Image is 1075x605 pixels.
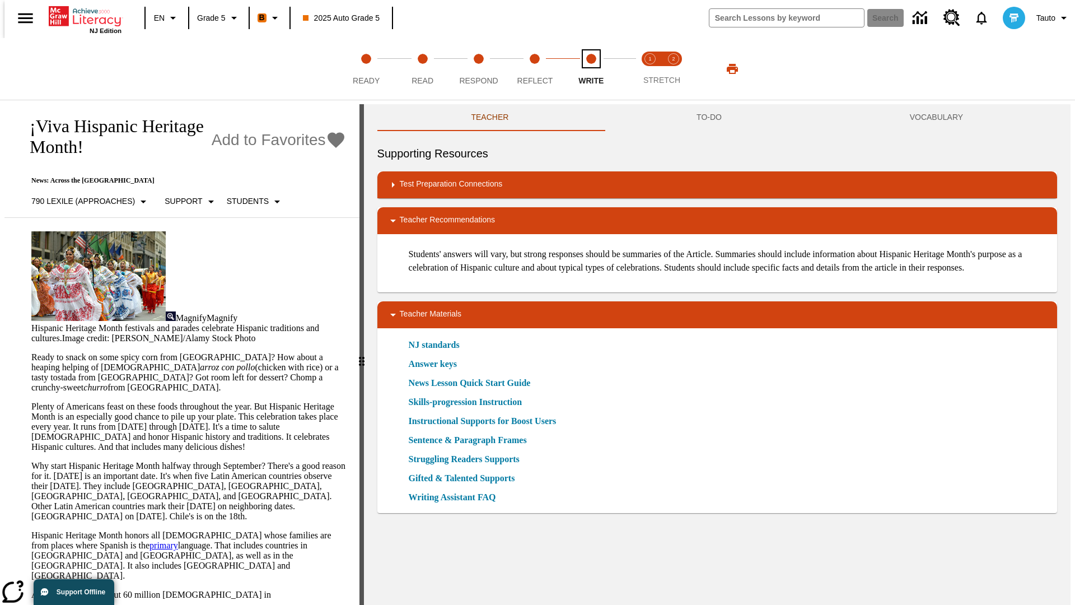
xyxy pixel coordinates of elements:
em: churro [83,383,107,392]
button: VOCABULARY [816,104,1057,131]
span: Respond [459,76,498,85]
button: Respond step 3 of 5 [446,38,511,100]
button: Select a new avatar [996,3,1032,32]
button: Print [714,59,750,79]
a: Sentence & Paragraph Frames, Will open in new browser window or tab [409,434,527,447]
button: Scaffolds, Support [160,192,222,212]
a: Gifted & Talented Supports [409,472,522,485]
h1: ¡Viva Hispanic Heritage Month! [18,116,206,157]
span: B [259,11,265,25]
button: Open side menu [9,2,42,35]
span: Reflect [517,76,553,85]
span: Grade 5 [197,12,226,24]
span: 2025 Auto Grade 5 [303,12,380,24]
span: NJ Edition [90,27,121,34]
em: arroz con pollo [200,362,255,372]
p: Teacher Recommendations [400,214,495,227]
a: News Lesson Quick Start Guide, Will open in new browser window or tab [409,376,531,390]
a: Instructional Supports for Boost Users, Will open in new browser window or tab [409,415,557,428]
p: Students [227,196,269,207]
p: News: Across the [GEOGRAPHIC_DATA] [18,176,346,185]
button: Reflect step 4 of 5 [502,38,567,100]
span: Add to Favorites [212,131,326,149]
button: Support Offline [34,579,114,605]
button: Select Student [222,192,288,212]
text: 1 [648,56,651,62]
p: Students' answers will vary, but strong responses should be summaries of the Article. Summaries s... [409,248,1048,274]
button: Select Lexile, 790 Lexile (Approaches) [27,192,155,212]
span: Image credit: [PERSON_NAME]/Alamy Stock Photo [62,333,256,343]
span: EN [154,12,165,24]
a: primary [149,541,178,550]
span: Hispanic Heritage Month festivals and parades celebrate Hispanic traditions and cultures. [31,323,319,343]
button: Stretch Read step 1 of 2 [634,38,666,100]
div: Instructional Panel Tabs [377,104,1057,131]
button: Read step 2 of 5 [390,38,455,100]
p: Ready to snack on some spicy corn from [GEOGRAPHIC_DATA]? How about a heaping helping of [DEMOGRA... [31,352,346,393]
button: Teacher [377,104,603,131]
span: Write [578,76,604,85]
a: Struggling Readers Supports [409,453,526,466]
h6: Supporting Resources [377,145,1057,162]
button: Add to Favorites - ¡Viva Hispanic Heritage Month! [212,131,346,150]
a: Notifications [967,3,996,32]
span: Tauto [1036,12,1055,24]
div: activity [364,104,1071,605]
span: STRETCH [643,76,680,85]
p: Plenty of Americans feast on these foods throughout the year. But Hispanic Heritage Month is an e... [31,402,346,452]
img: avatar image [1003,7,1025,29]
div: Teacher Recommendations [377,207,1057,234]
button: Boost Class color is orange. Change class color [253,8,286,28]
a: Skills-progression Instruction, Will open in new browser window or tab [409,395,522,409]
div: Teacher Materials [377,301,1057,328]
a: Data Center [906,3,937,34]
div: Press Enter or Spacebar and then press right and left arrow keys to move the slider [359,104,364,605]
p: Test Preparation Connections [400,178,503,192]
span: Magnify [207,313,237,323]
button: Grade: Grade 5, Select a grade [193,8,245,28]
span: Magnify [176,313,207,323]
a: Writing Assistant FAQ [409,491,503,504]
p: Teacher Materials [400,308,462,322]
button: Stretch Respond step 2 of 2 [657,38,690,100]
a: Answer keys, Will open in new browser window or tab [409,357,457,371]
p: Why start Hispanic Heritage Month halfway through September? There's a good reason for it. [DATE]... [31,461,346,522]
div: Home [49,4,121,34]
text: 2 [672,56,675,62]
span: Ready [353,76,380,85]
a: NJ standards [409,338,466,352]
span: Read [412,76,433,85]
button: Language: EN, Select a language [149,8,185,28]
div: reading [4,104,359,599]
a: Resource Center, Will open in new tab [937,3,967,33]
input: search field [709,9,864,27]
p: Hispanic Heritage Month honors all [DEMOGRAPHIC_DATA] whose families are from places where Spanis... [31,530,346,581]
img: Magnify [166,311,176,321]
p: Support [165,196,202,207]
img: A photograph of Hispanic women participating in a parade celebrating Hispanic culture. The women ... [31,231,166,321]
span: Support Offline [57,588,105,596]
button: TO-DO [602,104,816,131]
button: Profile/Settings [1032,8,1075,28]
button: Write step 5 of 5 [559,38,624,100]
p: 790 Lexile (Approaches) [31,196,135,207]
button: Ready step 1 of 5 [334,38,399,100]
div: Test Preparation Connections [377,171,1057,198]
